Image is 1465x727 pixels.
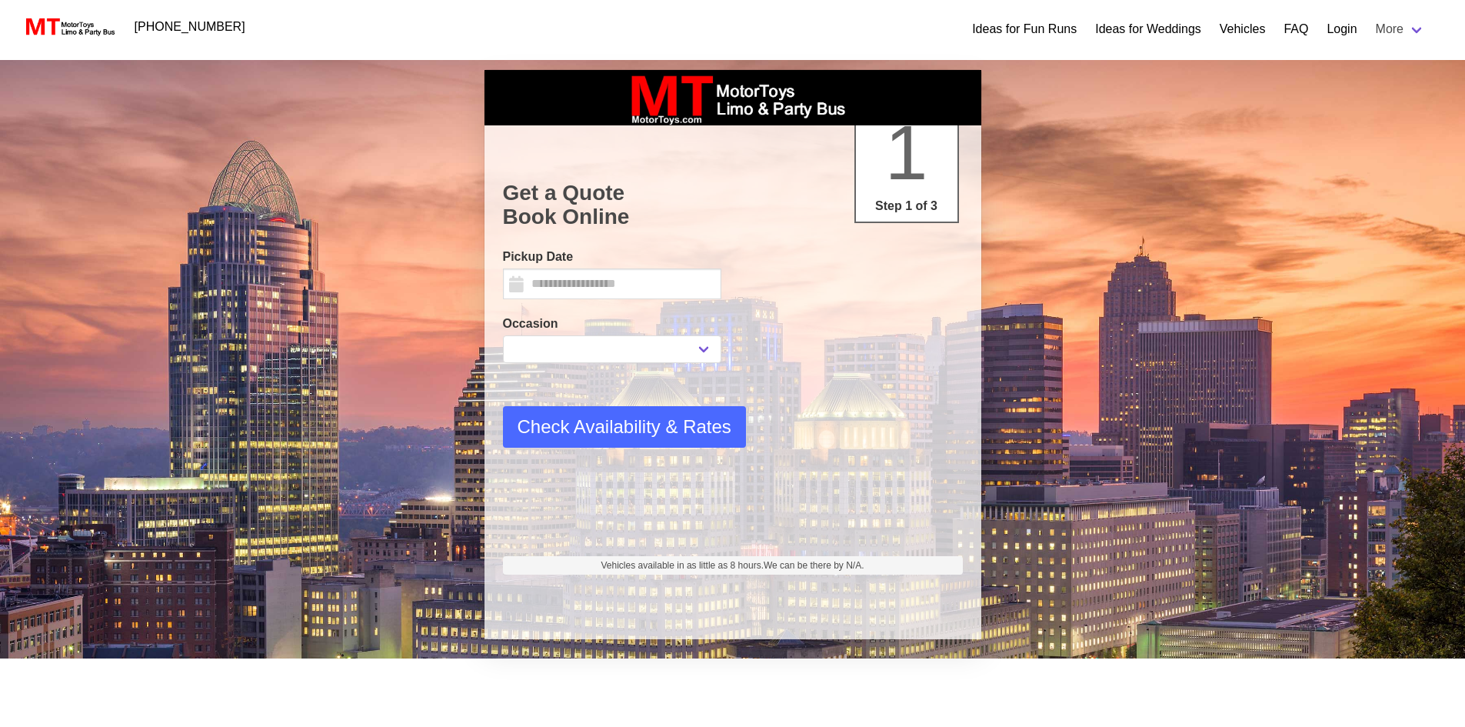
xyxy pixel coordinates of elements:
a: Vehicles [1220,20,1266,38]
span: Check Availability & Rates [518,413,731,441]
a: Ideas for Weddings [1095,20,1201,38]
a: Login [1327,20,1357,38]
img: box_logo_brand.jpeg [618,70,848,125]
a: More [1367,14,1434,45]
h1: Get a Quote Book Online [503,181,963,229]
span: Vehicles available in as little as 8 hours. [601,559,864,572]
img: MotorToys Logo [22,16,116,38]
span: 1 [885,109,928,195]
button: Check Availability & Rates [503,406,746,448]
p: Step 1 of 3 [862,197,951,215]
a: [PHONE_NUMBER] [125,12,255,42]
a: FAQ [1284,20,1308,38]
label: Occasion [503,315,721,333]
span: We can be there by N/A. [764,560,864,571]
a: Ideas for Fun Runs [972,20,1077,38]
label: Pickup Date [503,248,721,266]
